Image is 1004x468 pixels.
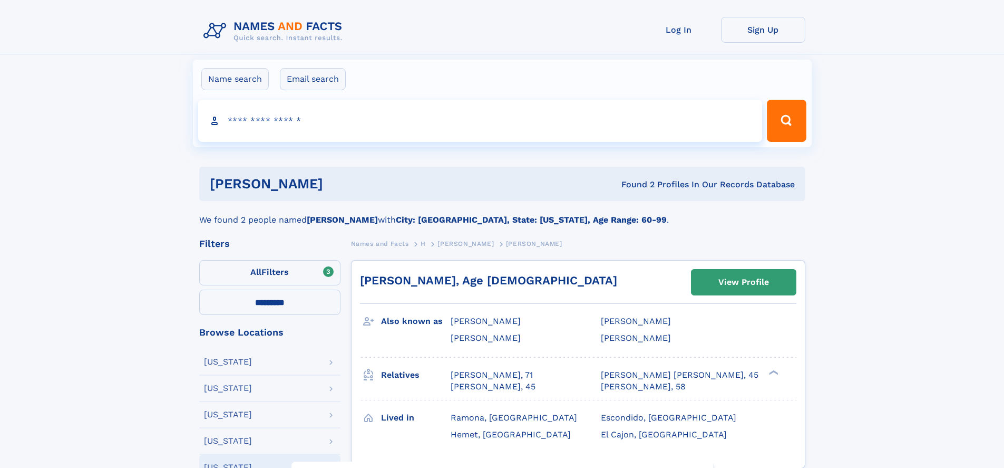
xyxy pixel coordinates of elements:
span: Hemet, [GEOGRAPHIC_DATA] [451,429,571,440]
span: El Cajon, [GEOGRAPHIC_DATA] [601,429,727,440]
b: [PERSON_NAME] [307,215,378,225]
a: View Profile [691,270,796,295]
div: View Profile [718,270,769,294]
span: [PERSON_NAME] [437,240,494,247]
div: ❯ [766,369,779,376]
a: [PERSON_NAME], 58 [601,381,686,393]
button: Search Button [767,100,806,142]
span: [PERSON_NAME] [451,316,521,326]
div: [US_STATE] [204,358,252,366]
h3: Also known as [381,312,451,330]
span: [PERSON_NAME] [506,240,562,247]
a: Sign Up [721,17,805,43]
span: [PERSON_NAME] [601,333,671,343]
a: Log In [637,17,721,43]
span: All [250,267,261,277]
a: [PERSON_NAME], 45 [451,381,535,393]
b: City: [GEOGRAPHIC_DATA], State: [US_STATE], Age Range: 60-99 [396,215,667,225]
span: Ramona, [GEOGRAPHIC_DATA] [451,413,577,423]
div: [US_STATE] [204,384,252,393]
label: Email search [280,68,346,90]
label: Filters [199,260,340,285]
div: Filters [199,239,340,249]
label: Name search [201,68,269,90]
span: [PERSON_NAME] [451,333,521,343]
div: [US_STATE] [204,410,252,419]
a: Names and Facts [351,237,409,250]
div: [US_STATE] [204,437,252,445]
h1: [PERSON_NAME] [210,177,472,190]
span: [PERSON_NAME] [601,316,671,326]
h3: Relatives [381,366,451,384]
span: Escondido, [GEOGRAPHIC_DATA] [601,413,736,423]
h3: Lived in [381,409,451,427]
img: Logo Names and Facts [199,17,351,45]
span: H [421,240,426,247]
input: search input [198,100,763,142]
a: [PERSON_NAME], Age [DEMOGRAPHIC_DATA] [360,274,617,287]
div: Browse Locations [199,328,340,337]
div: Found 2 Profiles In Our Records Database [472,179,795,190]
a: [PERSON_NAME] [437,237,494,250]
a: [PERSON_NAME], 71 [451,369,533,381]
a: [PERSON_NAME] [PERSON_NAME], 45 [601,369,758,381]
a: H [421,237,426,250]
div: We found 2 people named with . [199,201,805,226]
